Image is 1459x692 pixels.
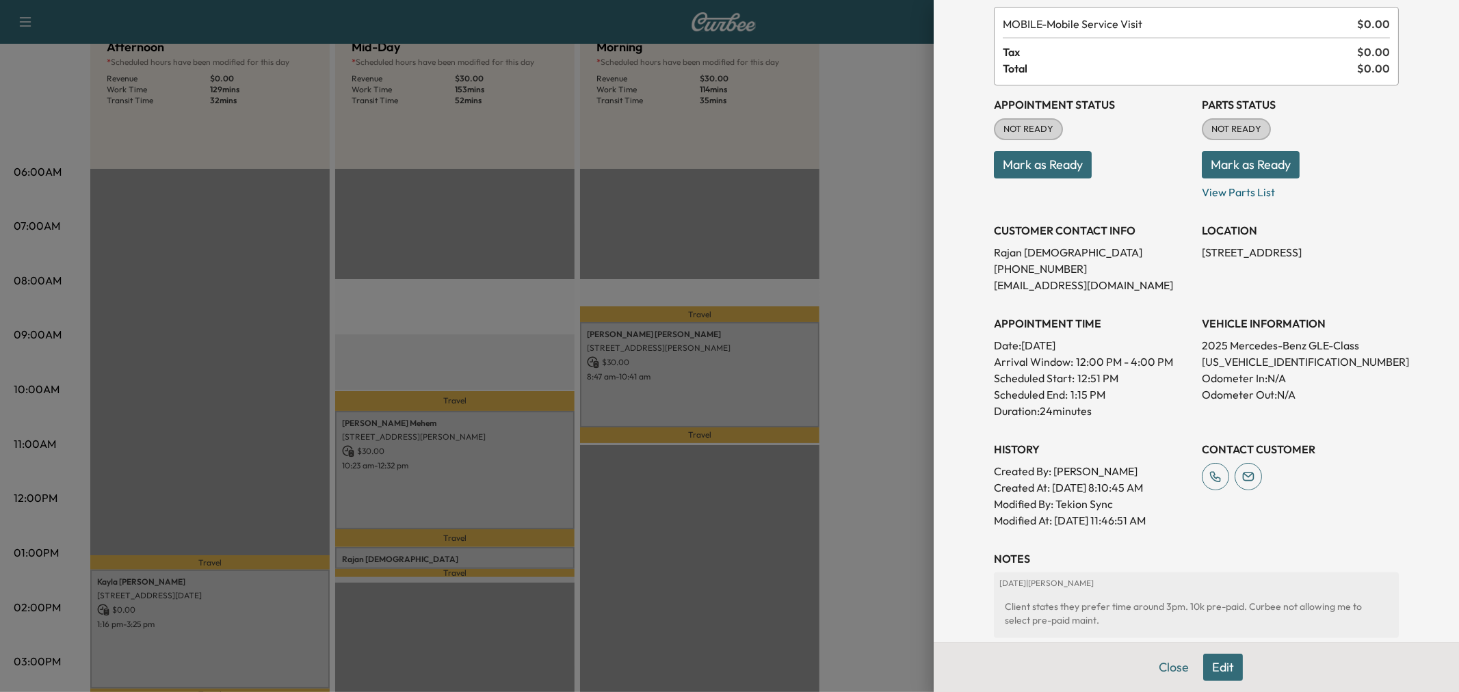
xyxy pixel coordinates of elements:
[1202,441,1399,457] h3: CONTACT CUSTOMER
[994,244,1191,261] p: Rajan [DEMOGRAPHIC_DATA]
[1202,337,1399,354] p: 2025 Mercedes-Benz GLE-Class
[1203,122,1270,136] span: NOT READY
[1150,654,1198,681] button: Close
[1202,370,1399,386] p: Odometer In: N/A
[994,479,1191,496] p: Created At : [DATE] 8:10:45 AM
[1202,178,1399,200] p: View Parts List
[994,403,1191,419] p: Duration: 24 minutes
[995,122,1062,136] span: NOT READY
[994,386,1068,403] p: Scheduled End:
[994,151,1092,178] button: Mark as Ready
[1202,386,1399,403] p: Odometer Out: N/A
[1202,354,1399,370] p: [US_VEHICLE_IDENTIFICATION_NUMBER]
[1003,44,1357,60] span: Tax
[1003,60,1357,77] span: Total
[994,222,1191,239] h3: CUSTOMER CONTACT INFO
[1003,16,1352,32] span: Mobile Service Visit
[1357,44,1390,60] span: $ 0.00
[1076,354,1173,370] span: 12:00 PM - 4:00 PM
[994,512,1191,529] p: Modified At : [DATE] 11:46:51 AM
[994,441,1191,457] h3: History
[994,96,1191,113] h3: Appointment Status
[1202,96,1399,113] h3: Parts Status
[994,463,1191,479] p: Created By : [PERSON_NAME]
[994,277,1191,293] p: [EMAIL_ADDRESS][DOMAIN_NAME]
[994,315,1191,332] h3: APPOINTMENT TIME
[1357,60,1390,77] span: $ 0.00
[999,594,1393,633] div: Client states they prefer time around 3pm. 10k pre-paid. Curbee not allowing me to select pre-pai...
[994,496,1191,512] p: Modified By : Tekion Sync
[994,354,1191,370] p: Arrival Window:
[994,370,1075,386] p: Scheduled Start:
[1202,244,1399,261] p: [STREET_ADDRESS]
[1202,315,1399,332] h3: VEHICLE INFORMATION
[994,261,1191,277] p: [PHONE_NUMBER]
[999,578,1393,589] p: [DATE] | [PERSON_NAME]
[1202,222,1399,239] h3: LOCATION
[994,550,1399,567] h3: NOTES
[1077,370,1118,386] p: 12:51 PM
[1202,151,1300,178] button: Mark as Ready
[1357,16,1390,32] span: $ 0.00
[1070,386,1105,403] p: 1:15 PM
[1203,654,1243,681] button: Edit
[994,337,1191,354] p: Date: [DATE]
